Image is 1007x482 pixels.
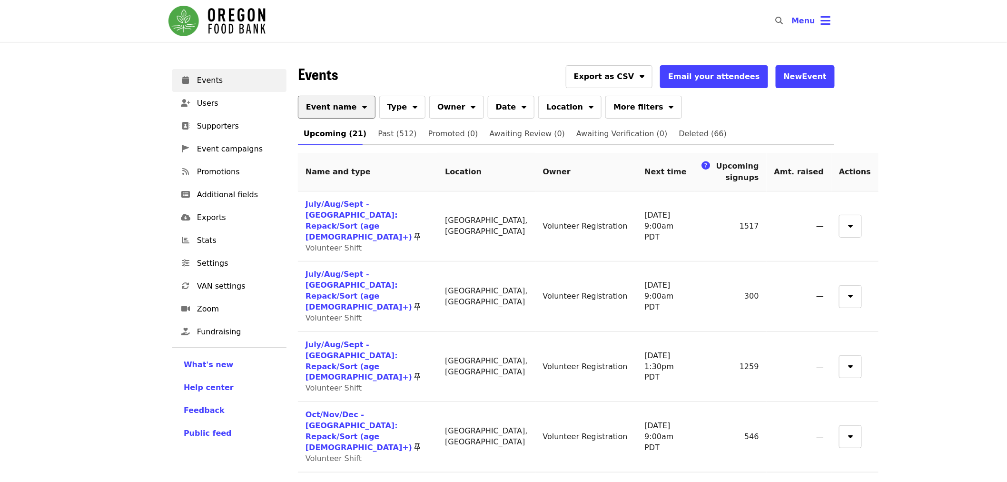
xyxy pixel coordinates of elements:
span: Supporters [197,120,279,132]
i: pennant icon [182,144,189,153]
button: Location [538,96,602,119]
div: [GEOGRAPHIC_DATA], [GEOGRAPHIC_DATA] [445,215,527,237]
span: Volunteer Shift [306,454,362,463]
i: bars icon [821,14,831,28]
div: [GEOGRAPHIC_DATA], [GEOGRAPHIC_DATA] [445,286,527,308]
span: Upcoming signups [716,161,759,182]
i: sort-down icon [589,101,593,110]
i: sort-down icon [363,101,367,110]
div: 1517 [702,221,759,232]
i: sort-down icon [848,361,853,370]
i: thumbtack icon [415,302,420,311]
i: sort-down icon [522,101,526,110]
a: Help center [184,382,275,393]
i: sort-down icon [669,101,674,110]
span: Events [298,62,338,85]
span: Fundraising [197,326,279,338]
button: Feedback [184,405,225,416]
th: Actions [831,153,879,191]
span: Promotions [197,166,279,178]
td: Volunteer Registration [535,402,637,472]
div: 546 [702,432,759,442]
i: sort-down icon [848,431,853,440]
th: Next time [637,153,694,191]
i: thumbtack icon [415,443,420,452]
button: More filters [605,96,681,119]
i: cloud-download icon [181,213,190,222]
i: sort-down icon [848,220,853,229]
span: Awaiting Review (0) [490,127,565,141]
span: Awaiting Verification (0) [576,127,667,141]
th: Location [437,153,535,191]
button: Type [379,96,426,119]
i: sort-down icon [413,101,417,110]
a: Public feed [184,428,275,439]
a: VAN settings [172,275,286,298]
div: 300 [702,291,759,302]
button: NewEvent [776,65,835,88]
div: — [774,291,824,302]
a: Promoted (0) [423,122,484,145]
span: Help center [184,383,234,392]
i: sort-down icon [640,70,644,80]
span: Zoom [197,303,279,315]
span: Event name [306,101,357,113]
i: sort-down icon [848,290,853,299]
button: Date [488,96,535,119]
i: list-alt icon [181,190,190,199]
a: July/Aug/Sept - [GEOGRAPHIC_DATA]: Repack/Sort (age [DEMOGRAPHIC_DATA]+) [306,200,412,241]
i: rss icon [182,167,189,176]
span: Date [496,101,516,113]
a: Exports [172,206,286,229]
input: Search [789,10,796,32]
span: More filters [613,101,663,113]
a: Supporters [172,115,286,138]
div: — [774,361,824,372]
a: Event campaigns [172,138,286,161]
div: [GEOGRAPHIC_DATA], [GEOGRAPHIC_DATA] [445,356,527,378]
i: search icon [775,16,783,25]
span: Additional fields [197,189,279,201]
button: Event name [298,96,375,119]
i: question-circle icon [702,161,711,171]
div: [GEOGRAPHIC_DATA], [GEOGRAPHIC_DATA] [445,426,527,448]
a: Events [172,69,286,92]
a: Fundraising [172,321,286,343]
button: Owner [429,96,484,119]
a: Zoom [172,298,286,321]
span: Volunteer Shift [306,383,362,392]
th: Name and type [298,153,437,191]
a: Upcoming (21) [298,122,372,145]
i: calendar icon [182,76,189,85]
span: Events [197,75,279,86]
span: Public feed [184,429,232,438]
td: [DATE] 9:00am PDT [637,261,694,331]
i: user-plus icon [181,99,190,108]
button: Export as CSV [566,65,653,88]
a: What's new [184,359,275,371]
button: Toggle account menu [784,10,839,32]
span: Export as CSV [574,71,634,82]
i: video icon [181,304,190,313]
a: Deleted (66) [673,122,733,145]
div: — [774,221,824,232]
span: Location [546,101,583,113]
i: sync icon [182,281,189,291]
i: thumbtack icon [415,232,420,241]
td: Volunteer Registration [535,261,637,331]
a: Promotions [172,161,286,183]
span: Event campaigns [197,143,279,155]
a: Additional fields [172,183,286,206]
span: Menu [791,16,815,25]
span: Promoted (0) [428,127,478,141]
a: Awaiting Verification (0) [571,122,673,145]
span: Stats [197,235,279,246]
a: Users [172,92,286,115]
span: VAN settings [197,281,279,292]
div: 1259 [702,361,759,372]
div: — [774,432,824,442]
span: Amt. raised [774,167,824,176]
i: sliders-h icon [182,259,189,268]
i: address-book icon [182,121,189,131]
i: thumbtack icon [415,372,420,382]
